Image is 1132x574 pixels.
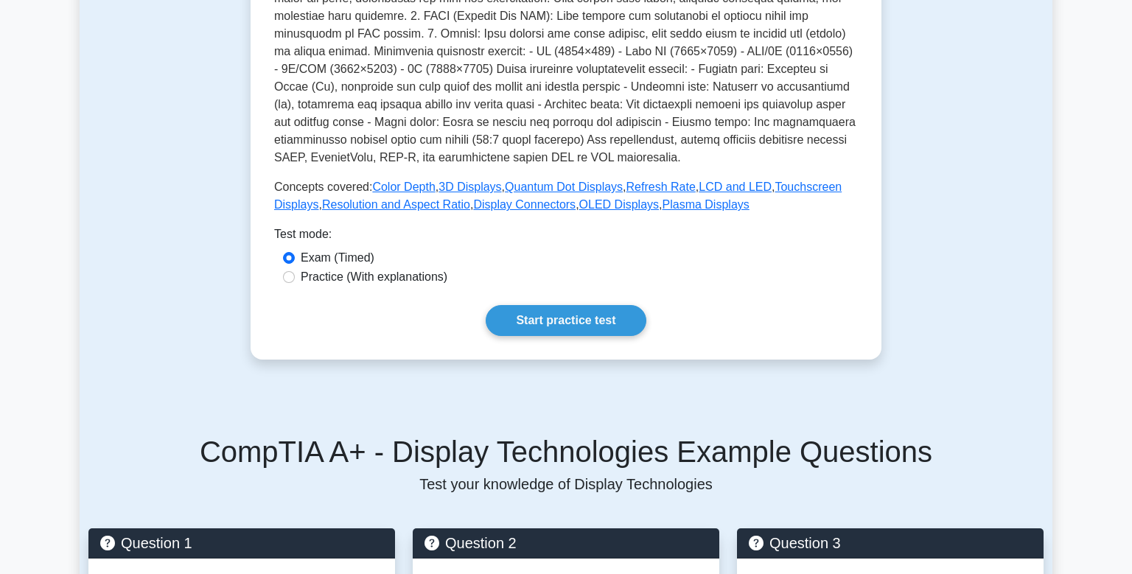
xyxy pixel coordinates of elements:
a: OLED Displays [579,198,659,211]
a: Color Depth [372,181,435,193]
p: Concepts covered: , , , , , , , , , [274,178,858,214]
div: Test mode: [274,225,858,249]
p: Test your knowledge of Display Technologies [88,475,1044,493]
a: 3D Displays [439,181,501,193]
label: Exam (Timed) [301,249,374,267]
label: Practice (With explanations) [301,268,447,286]
a: Resolution and Aspect Ratio [322,198,470,211]
h5: Question 1 [100,534,383,552]
a: Start practice test [486,305,646,336]
a: Display Connectors [473,198,576,211]
h5: Question 3 [749,534,1032,552]
a: LCD and LED [699,181,772,193]
h5: CompTIA A+ - Display Technologies Example Questions [88,434,1044,469]
a: Plasma Displays [663,198,750,211]
a: Quantum Dot Displays [505,181,623,193]
a: Refresh Rate [626,181,696,193]
h5: Question 2 [424,534,707,552]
